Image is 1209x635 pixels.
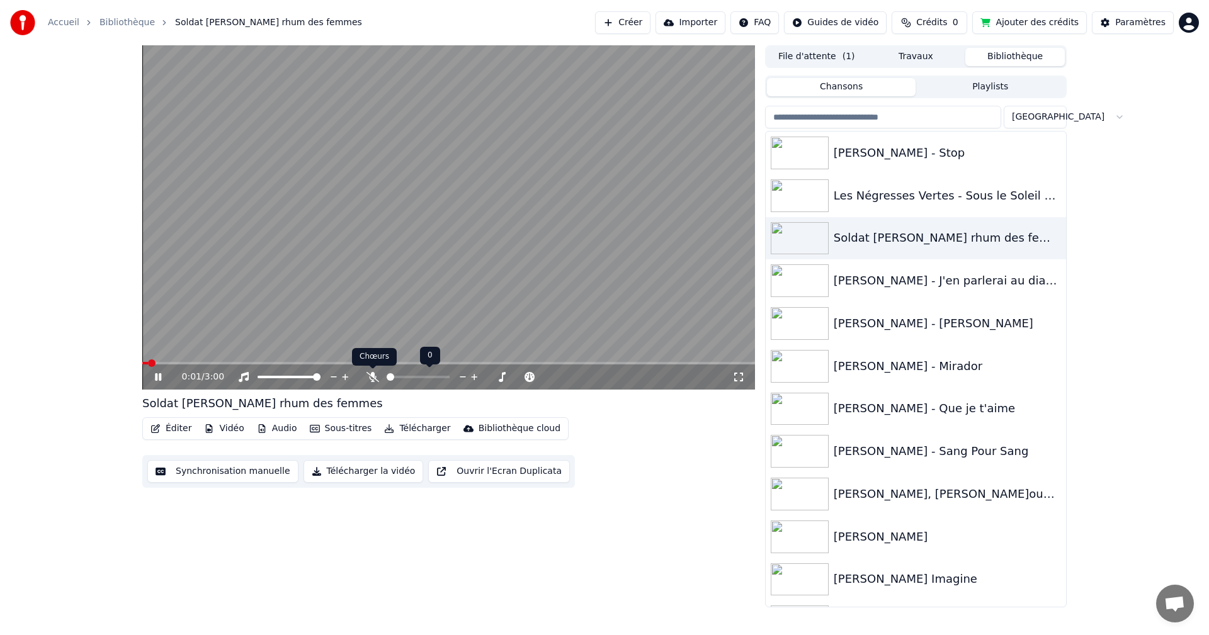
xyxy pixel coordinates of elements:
button: Playlists [916,78,1065,96]
div: [PERSON_NAME] - Que je t'aime [834,400,1061,417]
button: Sous-titres [305,420,377,437]
button: Crédits0 [892,11,967,34]
div: [PERSON_NAME] - Mirador [834,357,1061,375]
button: Éditer [145,420,196,437]
div: Soldat [PERSON_NAME] rhum des femmes [834,229,1061,247]
span: Crédits [916,16,947,29]
button: Audio [252,420,302,437]
div: 0 [420,347,440,364]
button: Ouvrir l'Ecran Duplicata [428,460,570,483]
button: Télécharger [379,420,455,437]
div: [PERSON_NAME] [834,528,1061,546]
div: [PERSON_NAME], [PERSON_NAME]oublierai ton nom [834,485,1061,503]
span: ( 1 ) [843,50,855,63]
span: 0 [953,16,958,29]
button: Guides de vidéo [784,11,887,34]
div: [PERSON_NAME] - J'en parlerai au diable [834,272,1061,289]
a: Accueil [48,16,79,29]
button: Paramètres [1092,11,1174,34]
div: [PERSON_NAME] - Sang Pour Sang [834,442,1061,460]
nav: breadcrumb [48,16,362,29]
button: Télécharger la vidéo [304,460,424,483]
button: Bibliothèque [965,48,1065,66]
span: 0:01 [182,371,201,383]
div: [PERSON_NAME] - [PERSON_NAME] [834,315,1061,332]
button: Travaux [866,48,966,66]
button: Synchronisation manuelle [147,460,298,483]
span: Soldat [PERSON_NAME] rhum des femmes [175,16,362,29]
div: [PERSON_NAME] Imagine [834,570,1061,588]
div: Soldat [PERSON_NAME] rhum des femmes [142,395,383,412]
img: youka [10,10,35,35]
button: Importer [656,11,725,34]
button: Chansons [767,78,916,96]
div: Ouvrir le chat [1156,585,1194,622]
button: Vidéo [199,420,249,437]
span: 3:00 [205,371,224,383]
div: Bibliothèque cloud [479,422,560,435]
button: FAQ [730,11,779,34]
a: Bibliothèque [99,16,155,29]
button: Créer [595,11,650,34]
span: [GEOGRAPHIC_DATA] [1012,111,1104,123]
div: / [182,371,212,383]
div: Paramètres [1115,16,1166,29]
button: File d'attente [767,48,866,66]
button: Ajouter des crédits [972,11,1087,34]
div: Chœurs [352,348,397,366]
div: [PERSON_NAME] - Stop [834,144,1061,162]
div: Les Négresses Vertes - Sous le Soleil de Bodega [834,187,1061,205]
